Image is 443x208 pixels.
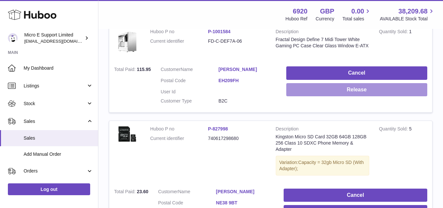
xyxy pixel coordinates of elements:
div: Variation: [276,156,369,175]
span: AVAILABLE Stock Total [380,16,435,22]
dd: 740617298680 [208,135,266,142]
span: 38,209.68 [398,7,428,16]
a: 38,209.68 AVAILABLE Stock Total [380,7,435,22]
div: Kingston Micro SD Card 32GB 64GB 128GB 256 Class 10 SDXC Phone Memory & Adapter [276,134,369,152]
dt: Name [158,189,216,196]
dt: Current identifier [150,38,208,44]
span: 23.60 [137,189,148,194]
td: 5 [374,121,432,183]
span: My Dashboard [24,65,93,71]
span: Total sales [342,16,372,22]
dt: Huboo P no [150,126,208,132]
dt: Postal Code [161,78,218,85]
a: 0.00 Total sales [342,7,372,22]
strong: GBP [320,7,334,16]
td: 1 [374,24,432,61]
div: Huboo Ref [286,16,308,22]
strong: Quantity Sold [379,126,409,133]
img: $_57.JPG [114,29,140,55]
strong: Quantity Sold [379,29,409,36]
a: [PERSON_NAME] [216,189,274,195]
button: Release [286,83,427,97]
a: [PERSON_NAME] [218,66,276,73]
span: Add Manual Order [24,151,93,157]
button: Cancel [286,66,427,80]
strong: 6920 [293,7,308,16]
div: Fractal Design Define 7 Midi Tower White Gaming PC Case Clear Glass Window E-ATX [276,36,369,49]
dt: Customer Type [161,98,218,104]
dt: Current identifier [150,135,208,142]
span: Stock [24,101,86,107]
span: Sales [24,118,86,125]
div: Micro E Support Limited [24,32,83,44]
a: Log out [8,183,90,195]
a: P-827998 [208,126,228,131]
span: 0.00 [352,7,364,16]
dt: Name [161,66,218,74]
dd: B2C [218,98,276,104]
div: Currency [316,16,334,22]
img: $_57.JPG [114,126,140,142]
a: NE38 9BT [216,200,274,206]
span: Customer [158,189,178,194]
strong: Description [276,126,369,134]
dt: User Id [161,89,218,95]
dd: FD-C-DEF7A-06 [208,38,266,44]
span: Orders [24,168,86,174]
dt: Postal Code [158,200,216,208]
span: Listings [24,83,86,89]
a: P-1001584 [208,29,231,34]
img: contact@micropcsupport.com [8,33,18,43]
span: Capacity = 32gb Micro SD (With Adapter); [279,160,364,171]
dt: Huboo P no [150,29,208,35]
span: [EMAIL_ADDRESS][DOMAIN_NAME] [24,38,96,44]
strong: Total Paid [114,67,137,74]
a: EH209FH [218,78,276,84]
strong: Total Paid [114,189,137,196]
span: Sales [24,135,93,141]
span: Customer [161,67,181,72]
button: Cancel [284,189,427,202]
strong: Description [276,29,369,36]
span: 115.95 [137,67,151,72]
